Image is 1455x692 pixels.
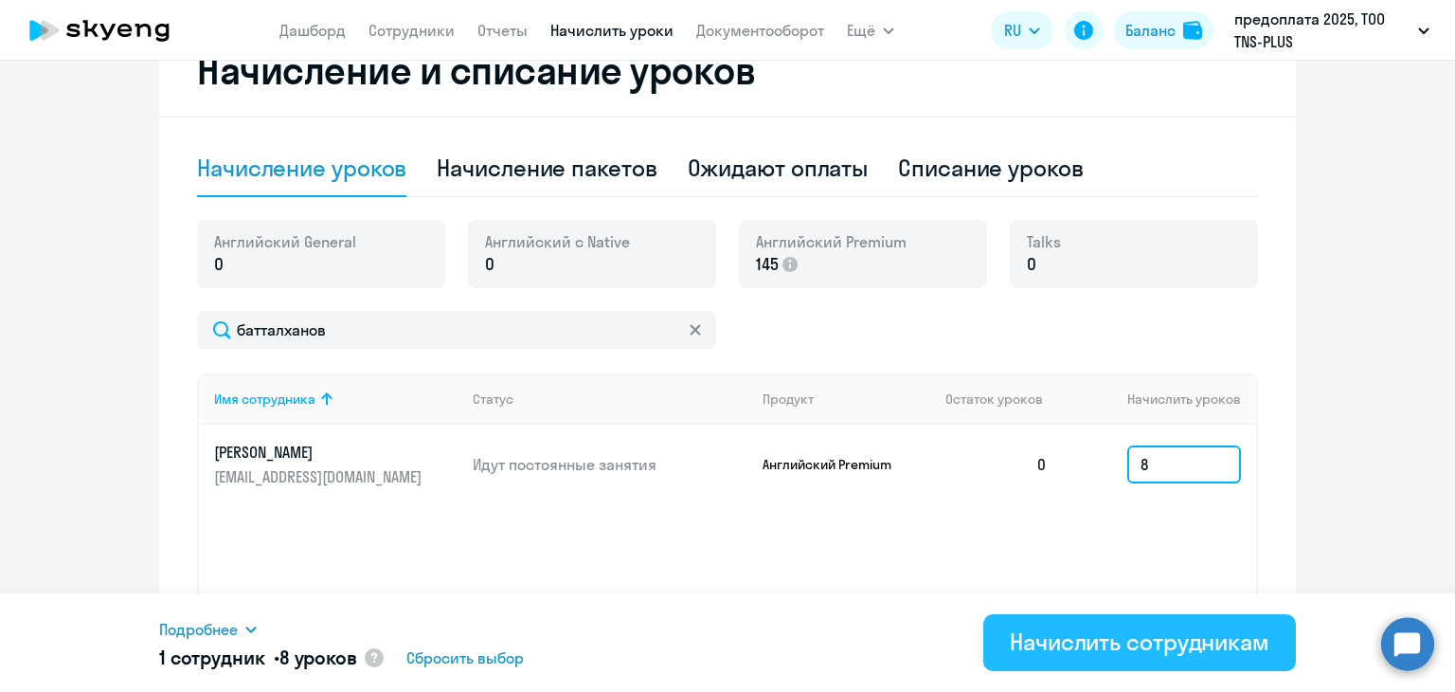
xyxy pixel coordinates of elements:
span: Подробнее [159,618,238,641]
span: Ещё [847,19,875,42]
span: Английский с Native [485,231,630,252]
div: Имя сотрудника [214,391,458,408]
h2: Начисление и списание уроков [197,47,1258,93]
h5: 1 сотрудник • [159,645,357,671]
span: Английский Premium [756,231,907,252]
td: 0 [930,425,1063,504]
div: Продукт [763,391,814,408]
span: Talks [1027,231,1061,252]
div: Продукт [763,391,931,408]
button: Ещё [847,11,894,49]
p: Идут постоянные занятия [473,454,747,475]
div: Списание уроков [898,153,1084,183]
input: Поиск по имени, email, продукту или статусу [197,311,716,349]
button: Балансbalance [1114,11,1213,49]
p: предоплата 2025, ТОО TNS-PLUS [1234,8,1410,53]
th: Начислить уроков [1063,373,1256,425]
span: RU [1004,19,1021,42]
button: RU [991,11,1053,49]
a: Отчеты [477,21,528,40]
span: Остаток уроков [945,391,1043,408]
a: [PERSON_NAME][EMAIL_ADDRESS][DOMAIN_NAME] [214,442,458,487]
div: Ожидают оплаты [688,153,869,183]
span: 0 [1027,252,1036,277]
div: Начисление уроков [197,153,406,183]
div: Начислить сотрудникам [1010,627,1269,657]
div: Баланс [1125,19,1176,42]
span: 0 [485,252,494,277]
span: 145 [756,252,779,277]
span: 0 [214,252,224,277]
span: Сбросить выбор [406,646,524,669]
p: [PERSON_NAME] [214,442,426,463]
button: предоплата 2025, ТОО TNS-PLUS [1225,8,1439,53]
span: Английский General [214,231,356,252]
a: Дашборд [279,21,346,40]
div: Статус [473,391,747,408]
div: Начисление пакетов [437,153,656,183]
img: balance [1183,21,1202,40]
div: Имя сотрудника [214,391,315,408]
p: [EMAIL_ADDRESS][DOMAIN_NAME] [214,466,426,487]
a: Документооборот [696,21,824,40]
div: Статус [473,391,513,408]
p: Английский Premium [763,456,905,473]
a: Сотрудники [368,21,455,40]
div: Остаток уроков [945,391,1063,408]
button: Начислить сотрудникам [983,614,1296,671]
span: 8 уроков [279,646,357,669]
a: Начислить уроки [550,21,674,40]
